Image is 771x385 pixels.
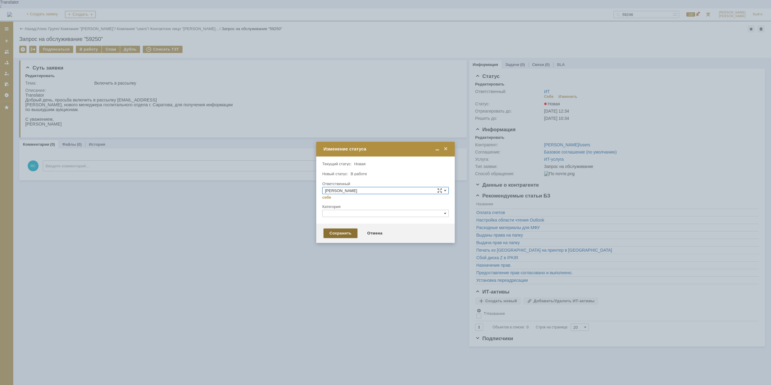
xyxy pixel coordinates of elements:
span: Закрыть [443,146,449,152]
label: Новый статус: [322,172,348,176]
div: Ответственный [322,182,448,186]
span: Свернуть (Ctrl + M) [434,146,440,152]
a: себе [322,195,331,200]
span: В работе [351,172,367,176]
div: Изменение статуса [323,146,449,152]
label: Текущий статус: [322,162,351,166]
span: Новая [354,162,366,166]
span: Сложная форма [437,188,442,193]
div: Категория [322,205,448,209]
